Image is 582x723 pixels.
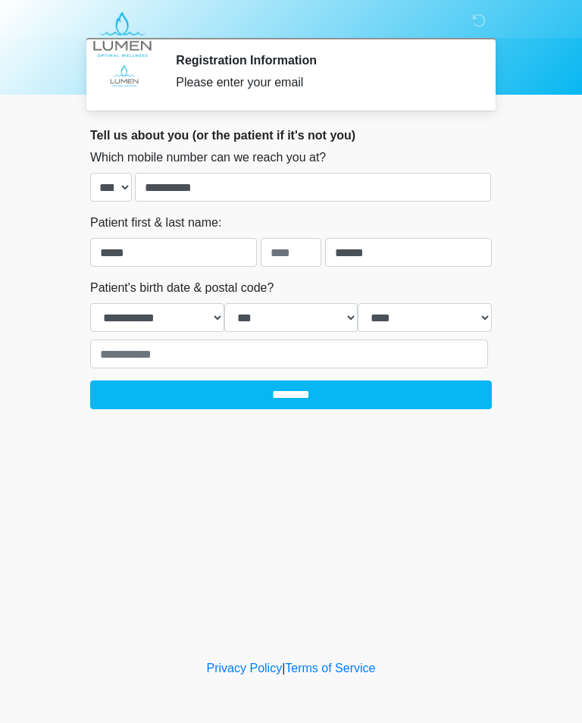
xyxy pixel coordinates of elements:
div: Please enter your email [176,74,469,92]
a: Terms of Service [285,662,375,674]
a: Privacy Policy [207,662,283,674]
img: LUMEN Optimal Wellness Logo [75,11,170,58]
label: Patient first & last name: [90,214,221,232]
img: Agent Avatar [102,53,147,99]
h2: Tell us about you (or the patient if it's not you) [90,128,492,142]
a: | [282,662,285,674]
label: Patient's birth date & postal code? [90,279,274,297]
label: Which mobile number can we reach you at? [90,149,326,167]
